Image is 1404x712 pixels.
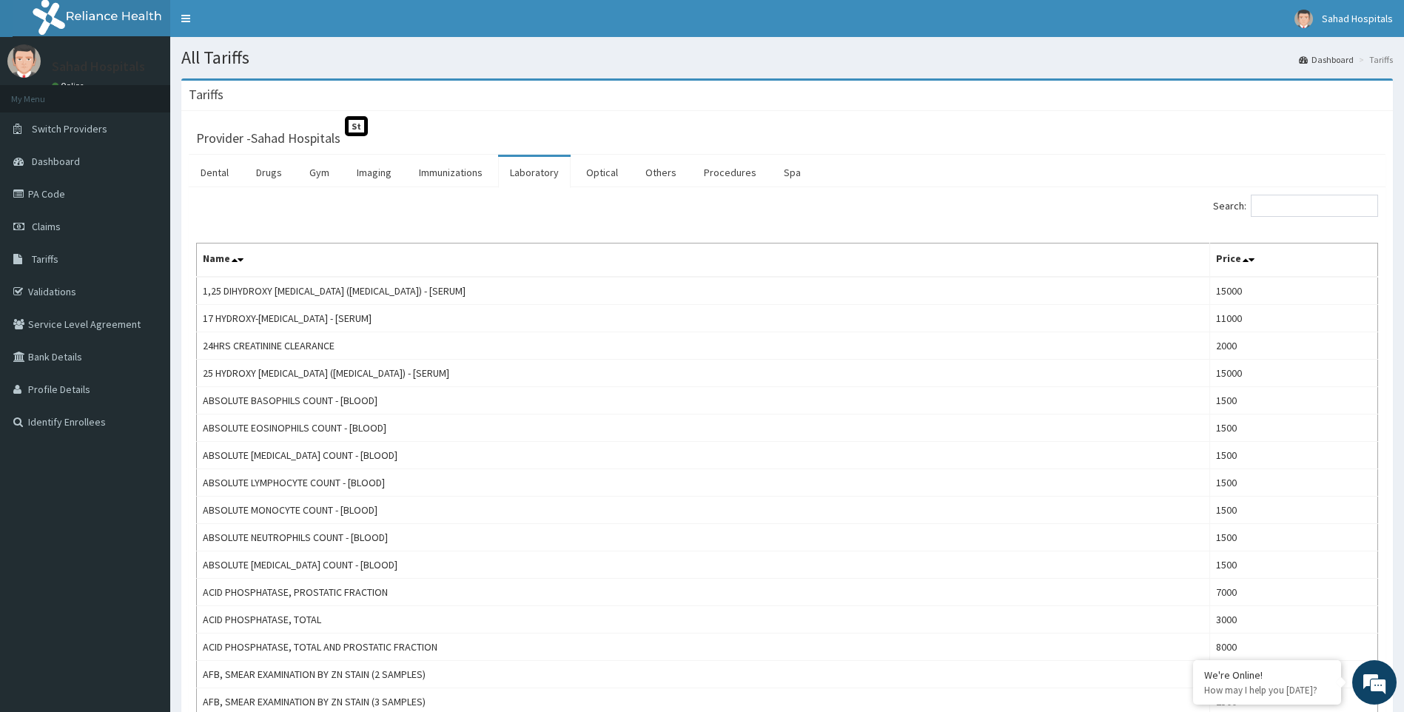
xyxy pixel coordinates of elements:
td: 1500 [1209,414,1377,442]
img: User Image [7,44,41,78]
a: Dashboard [1299,53,1354,66]
span: Tariffs [32,252,58,266]
td: 15000 [1209,277,1377,305]
td: 24HRS CREATININE CLEARANCE [197,332,1210,360]
td: ABSOLUTE [MEDICAL_DATA] COUNT - [BLOOD] [197,551,1210,579]
a: Imaging [345,157,403,188]
td: ABSOLUTE MONOCYTE COUNT - [BLOOD] [197,497,1210,524]
a: Others [634,157,688,188]
p: How may I help you today? [1204,684,1330,696]
td: 11000 [1209,305,1377,332]
td: ABSOLUTE LYMPHOCYTE COUNT - [BLOOD] [197,469,1210,497]
p: Sahad Hospitals [52,60,145,73]
a: Online [52,81,87,91]
input: Search: [1251,195,1378,217]
span: Switch Providers [32,122,107,135]
div: We're Online! [1204,668,1330,682]
td: 15000 [1209,360,1377,387]
td: ACID PHOSPHATASE, TOTAL AND PROSTATIC FRACTION [197,634,1210,661]
td: 1,25 DIHYDROXY [MEDICAL_DATA] ([MEDICAL_DATA]) - [SERUM] [197,277,1210,305]
td: 17 HYDROXY-[MEDICAL_DATA] - [SERUM] [197,305,1210,332]
a: Dental [189,157,241,188]
td: 7000 [1209,579,1377,606]
td: 1500 [1209,469,1377,497]
td: ABSOLUTE [MEDICAL_DATA] COUNT - [BLOOD] [197,442,1210,469]
td: 1500 [1209,551,1377,579]
td: ABSOLUTE NEUTROPHILS COUNT - [BLOOD] [197,524,1210,551]
a: Optical [574,157,630,188]
h1: All Tariffs [181,48,1393,67]
th: Name [197,244,1210,278]
td: 1500 [1209,387,1377,414]
td: 1500 [1209,497,1377,524]
a: Gym [298,157,341,188]
td: 1500 [1209,442,1377,469]
span: Sahad Hospitals [1322,12,1393,25]
td: ABSOLUTE BASOPHILS COUNT - [BLOOD] [197,387,1210,414]
h3: Provider - Sahad Hospitals [196,132,340,145]
a: Laboratory [498,157,571,188]
th: Price [1209,244,1377,278]
label: Search: [1213,195,1378,217]
td: AFB, SMEAR EXAMINATION BY ZN STAIN (2 SAMPLES) [197,661,1210,688]
li: Tariffs [1355,53,1393,66]
span: Dashboard [32,155,80,168]
span: Claims [32,220,61,233]
td: 2000 [1209,332,1377,360]
td: 8000 [1209,634,1377,661]
a: Drugs [244,157,294,188]
td: ACID PHOSPHATASE, PROSTATIC FRACTION [197,579,1210,606]
td: 1500 [1209,524,1377,551]
td: ABSOLUTE EOSINOPHILS COUNT - [BLOOD] [197,414,1210,442]
td: 3000 [1209,606,1377,634]
img: User Image [1294,10,1313,28]
td: ACID PHOSPHATASE, TOTAL [197,606,1210,634]
h3: Tariffs [189,88,224,101]
a: Spa [772,157,813,188]
span: St [345,116,368,136]
a: Procedures [692,157,768,188]
a: Immunizations [407,157,494,188]
td: 25 HYDROXY [MEDICAL_DATA] ([MEDICAL_DATA]) - [SERUM] [197,360,1210,387]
